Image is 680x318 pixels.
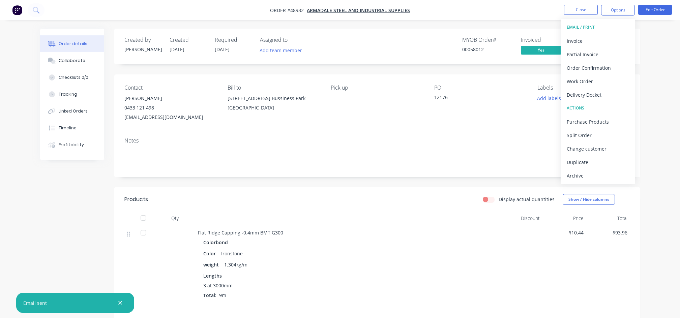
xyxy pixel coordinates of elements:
div: Discount [499,212,542,225]
button: Show / Hide columns [563,194,615,205]
div: Partial Invoice [567,50,629,59]
button: Tracking [40,86,104,103]
div: Order Confirmation [567,63,629,73]
button: Duplicate [561,155,635,169]
button: EMAIL / PRINT [561,21,635,34]
button: Add labels [534,94,565,103]
button: Partial Invoice [561,47,635,61]
img: Factory [12,5,22,15]
span: [DATE] [170,46,184,53]
a: Armadale steel and Industrial Supplies [307,7,410,13]
div: Invoiced [521,37,571,43]
button: Linked Orders [40,103,104,120]
div: Pick up [331,85,423,91]
div: Qty [155,212,195,225]
div: Assigned to [260,37,327,43]
div: Color [203,249,218,258]
button: Delivery Docket [561,88,635,101]
div: Duplicate [567,157,629,167]
div: Change customer [567,144,629,154]
div: Split Order [567,130,629,140]
span: [DATE] [215,46,230,53]
span: Lengths [203,272,222,279]
div: Timeline [59,125,77,131]
label: Display actual quantities [499,196,555,203]
div: Total [586,212,630,225]
div: Required [215,37,252,43]
button: Purchase Products [561,115,635,128]
span: Total: [203,292,216,298]
button: Invoice [561,34,635,47]
button: Order details [40,35,104,52]
div: Created [170,37,207,43]
button: Checklists 0/0 [40,69,104,86]
button: Add team member [256,46,305,55]
div: Delivery Docket [567,90,629,100]
div: [PERSON_NAME]0433 121 498[EMAIL_ADDRESS][DOMAIN_NAME] [124,94,217,122]
div: Order details [59,41,87,47]
div: 0433 121 498 [124,103,217,113]
span: $10.44 [545,229,584,236]
div: ACTIONS [567,104,629,113]
div: PO [434,85,527,91]
div: 1.304kg/m [221,260,250,269]
span: Yes [521,46,561,54]
div: Bill to [228,85,320,91]
div: MYOB Order # [462,37,513,43]
div: [STREET_ADDRESS] Bussiness Park [GEOGRAPHIC_DATA] [228,94,320,113]
span: 3 at 3000mm [203,282,233,289]
button: Timeline [40,120,104,136]
button: Close [564,5,598,15]
div: Price [542,212,586,225]
div: [EMAIL_ADDRESS][DOMAIN_NAME] [124,113,217,122]
div: Colorbond [203,237,231,247]
span: Flat Ridge Capping -0.4mm BMT G300 [198,229,283,236]
span: Order #48932 - [270,7,307,13]
span: $93.96 [589,229,627,236]
div: Checklists 0/0 [59,74,88,81]
div: Notes [124,137,630,144]
div: Archive [567,171,629,181]
div: Contact [124,85,217,91]
button: Order Confirmation [561,61,635,74]
div: Linked Orders [59,108,88,114]
div: Tracking [59,91,77,97]
div: Created by [124,37,161,43]
div: Purchase Products [567,117,629,127]
div: Labels [537,85,630,91]
div: EMAIL / PRINT [567,23,629,32]
button: Work Order [561,74,635,88]
button: Change customer [561,142,635,155]
button: Add team member [260,46,306,55]
div: Profitability [59,142,84,148]
div: 12176 [434,94,519,103]
div: Collaborate [59,58,85,64]
div: [STREET_ADDRESS] Bussiness Park [GEOGRAPHIC_DATA] [228,94,320,115]
button: Profitability [40,136,104,153]
div: Work Order [567,76,629,86]
div: [PERSON_NAME] [124,94,217,103]
button: ACTIONS [561,101,635,115]
button: Split Order [561,128,635,142]
div: Ironstone [218,249,245,258]
span: 9m [216,292,229,298]
button: Options [601,5,635,15]
div: Email sent [23,299,47,307]
button: Collaborate [40,52,104,69]
div: [PERSON_NAME] [124,46,161,53]
div: weight [203,260,221,269]
div: Products [124,195,148,203]
div: Invoice [567,36,629,46]
div: 00058012 [462,46,513,53]
button: Edit Order [638,5,672,15]
button: Archive [561,169,635,182]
